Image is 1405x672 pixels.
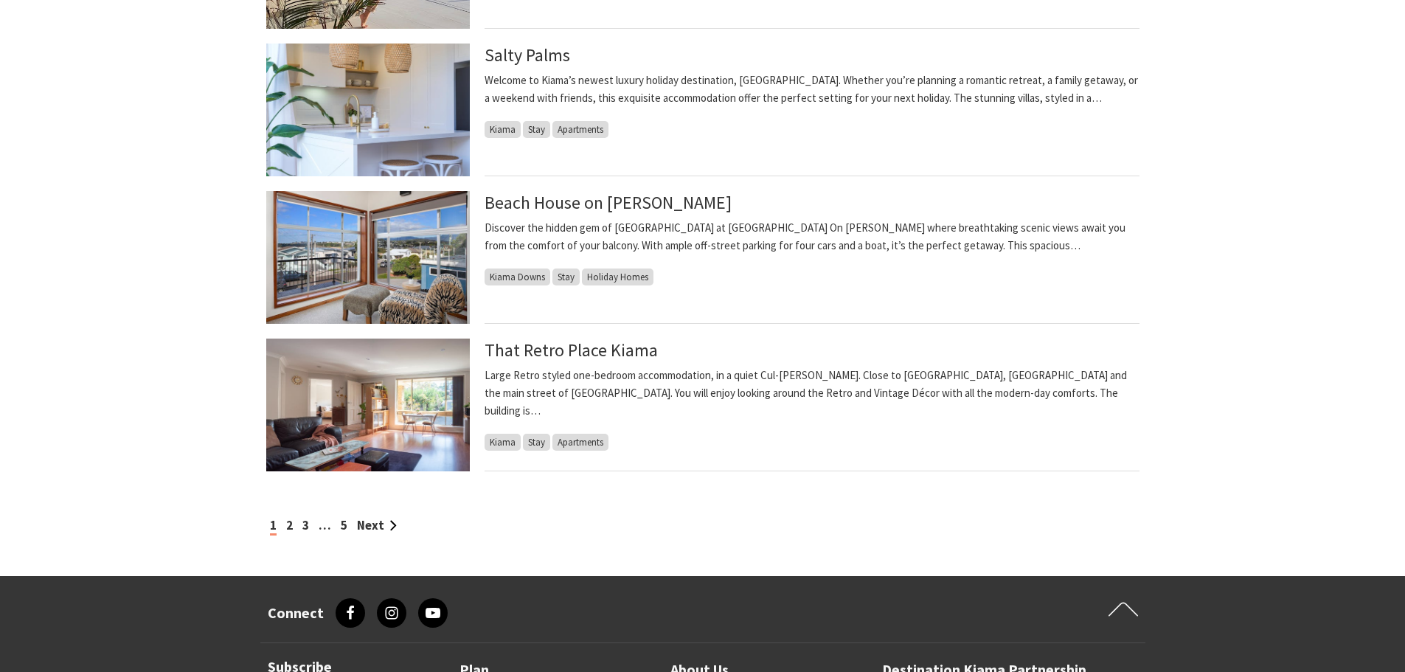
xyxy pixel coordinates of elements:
p: Large Retro styled one-bedroom accommodation, in a quiet Cul-[PERSON_NAME]. Close to [GEOGRAPHIC_... [485,367,1139,420]
a: Beach House on [PERSON_NAME] [485,191,732,214]
img: View 2 [266,191,470,324]
a: 5 [341,517,347,533]
a: 3 [302,517,309,533]
span: Stay [523,121,550,138]
span: Stay [552,269,580,285]
span: … [319,517,331,533]
span: Holiday Homes [582,269,653,285]
span: Kiama Downs [485,269,550,285]
h3: Connect [268,604,324,622]
a: That Retro Place Kiama [485,339,658,361]
span: Stay [523,434,550,451]
span: Apartments [552,121,608,138]
p: Discover the hidden gem of [GEOGRAPHIC_DATA] at [GEOGRAPHIC_DATA] On [PERSON_NAME] where breathta... [485,219,1139,254]
span: Kiama [485,434,521,451]
span: Kiama [485,121,521,138]
img: Large sun-lit room with lounge, coffee table, smart TV and Kitchenette. [266,339,470,471]
span: 1 [270,517,277,536]
img: Beautiful Gourmet Kitchen to entertain & enjoy [266,44,470,176]
a: 2 [286,517,293,533]
p: Welcome to Kiama’s newest luxury holiday destination, [GEOGRAPHIC_DATA]. Whether you’re planning ... [485,72,1139,107]
span: Apartments [552,434,608,451]
a: Salty Palms [485,44,570,66]
a: Next [357,517,397,533]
